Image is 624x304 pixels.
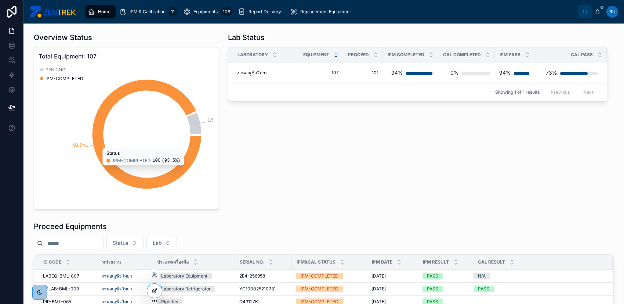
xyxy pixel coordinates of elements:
a: RFLAB-BML-009 [43,286,93,292]
span: IPM & Calibration [130,9,166,15]
span: Lab [153,239,162,247]
span: ประเภทเครื่องมือ [157,259,189,265]
a: 94% [499,65,530,80]
a: งานอณูชีววิทยา [102,286,148,292]
a: IPM & Calibration11 [117,5,179,18]
span: YC100025210731 [239,286,276,292]
div: chart [39,64,214,205]
span: IPM Date [372,259,392,265]
a: N/A [474,273,604,279]
span: PROCEED [348,52,369,58]
a: Home [86,5,116,18]
span: [DATE] [371,286,386,292]
a: [DATE] [371,286,414,292]
div: N/A [478,273,486,279]
div: 0% [450,65,459,80]
span: CAL PASS [571,52,593,58]
a: IPM-COMPLETED [296,273,363,279]
div: IPM-COMPLETED [301,273,338,279]
span: งานอณูชีววิทยา [237,70,268,76]
a: PASS [474,286,604,292]
span: Equipments [193,9,218,15]
span: Equipment [303,52,329,58]
div: 94% [391,65,403,80]
span: PENDING [46,67,65,73]
span: IPM&CAL Status [297,259,335,265]
div: 94% [499,65,511,80]
span: [DATE] [371,273,386,279]
span: IPM Result [423,259,449,265]
span: ID Code [43,259,61,265]
span: IPM-COMPLETED [46,76,83,82]
span: LABEQ-BML-007 [43,273,79,279]
a: งานอณูชีววิทยา [102,273,148,279]
span: 2E4-256958 [239,273,265,279]
h1: Lab Status [228,32,265,43]
a: Laboratory Equipment [157,273,231,279]
a: 107 [303,70,339,76]
span: Serial No. [240,259,264,265]
div: Laboratory Equipment [161,273,207,279]
div: IPM-COMPLETED [301,286,338,292]
div: 108 [221,7,232,16]
div: scrollable content [82,4,578,20]
a: 101 [348,70,378,76]
span: CAL COMPLETED [443,52,481,58]
button: Select Button [146,236,177,250]
a: งานอณูชีววิทยา [102,273,132,279]
a: LABEQ-BML-007 [43,273,93,279]
span: IPM COMPLETED [388,52,424,58]
span: IPM PASS [500,52,520,58]
img: App logo [29,6,76,18]
span: Replacement Equipment [300,9,351,15]
a: งานอณูชีววิทยา [237,70,294,76]
a: Replacement Equipment [288,5,356,18]
span: RFLAB-BML-009 [43,286,79,292]
tspan: 93.5% [73,142,86,148]
span: CAL Result [478,259,505,265]
div: 11 [168,7,177,16]
div: PASS [427,273,438,279]
a: PASS [422,273,469,279]
span: Home [98,9,110,15]
a: 73% [535,65,598,80]
a: PASS [422,286,469,292]
h1: Overview Status [34,32,92,43]
span: Total Equipment: 107 [39,52,214,61]
a: 0% [443,65,490,80]
a: Equipments108 [181,5,235,18]
button: Select Button [106,236,144,250]
a: IPM-COMPLETED [296,286,363,292]
span: Laboratory [237,52,268,58]
span: Showing 1 of 1 results [495,89,540,95]
a: งานอณูชีววิทยา [102,286,132,292]
span: ru [609,9,616,15]
a: Report Delivery [236,5,286,18]
a: Laboratory Refrigerator [157,286,231,292]
a: [DATE] [371,273,414,279]
tspan: 6.5% [207,117,218,123]
a: 2E4-256958 [239,273,287,279]
div: PASS [478,286,489,292]
div: Laboratory Refrigerator [161,286,211,292]
h1: Proceed Equipments [34,221,107,232]
span: Status [113,239,128,247]
span: หน่วยงาน [102,259,121,265]
a: YC100025210731 [239,286,287,292]
span: Report Delivery [248,9,281,15]
div: 73% [546,65,557,80]
div: PASS [427,286,438,292]
a: 94% [387,65,434,80]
